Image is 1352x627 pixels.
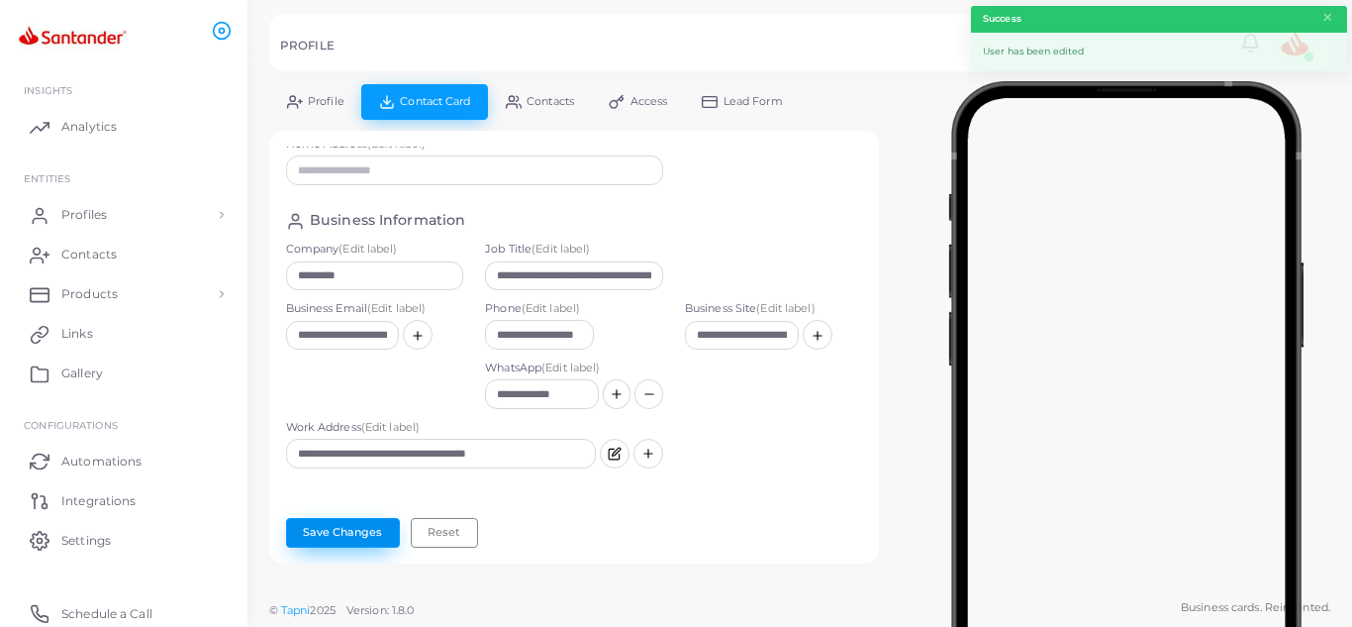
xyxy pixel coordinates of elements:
h5: PROFILE [280,39,335,52]
span: Automations [61,453,142,470]
a: Contacts [15,235,233,274]
span: Products [61,285,118,303]
a: Profiles [15,195,233,235]
h4: Business Information [310,212,465,231]
button: Save Changes [286,518,400,548]
span: Integrations [61,492,136,510]
a: Integrations [15,480,233,520]
span: (Edit label) [367,301,426,315]
a: Automations [15,441,233,480]
span: Profile [308,96,344,107]
span: (Edit label) [541,361,600,374]
span: Contacts [61,246,117,263]
span: Configurations [24,419,118,431]
label: Phone [485,301,663,317]
span: (Edit label) [522,301,580,315]
span: Contacts [527,96,574,107]
span: © [269,602,414,619]
label: Business Site [685,301,863,317]
span: Access [630,96,668,107]
a: Settings [15,520,233,560]
span: Links [61,325,93,343]
button: Reset [411,518,478,548]
label: Business Email [286,301,464,317]
span: Gallery [61,365,103,382]
span: Schedule a Call [61,605,152,623]
div: User has been edited [971,33,1347,71]
img: logo [18,19,128,55]
a: Products [15,274,233,314]
span: Analytics [61,118,117,136]
a: Links [15,314,233,354]
strong: Success [983,12,1021,26]
label: WhatsApp [485,361,663,376]
span: Contact Card [400,96,470,107]
span: Version: 1.8.0 [346,603,415,617]
span: Settings [61,532,111,550]
a: Analytics [15,107,233,147]
span: Lead Form [724,96,783,107]
label: Work Address [286,420,596,436]
span: (Edit label) [531,242,590,256]
span: ENTITIES [24,172,70,184]
span: (Edit label) [361,420,420,434]
label: Job Title [485,242,663,258]
span: (Edit label) [338,242,397,256]
a: Gallery [15,354,233,393]
span: (Edit label) [756,301,815,315]
span: 2025 [310,602,335,619]
span: Profiles [61,206,107,224]
label: Company [286,242,464,258]
button: Close [1321,7,1334,29]
a: Tapni [281,603,311,617]
span: INSIGHTS [24,84,72,96]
